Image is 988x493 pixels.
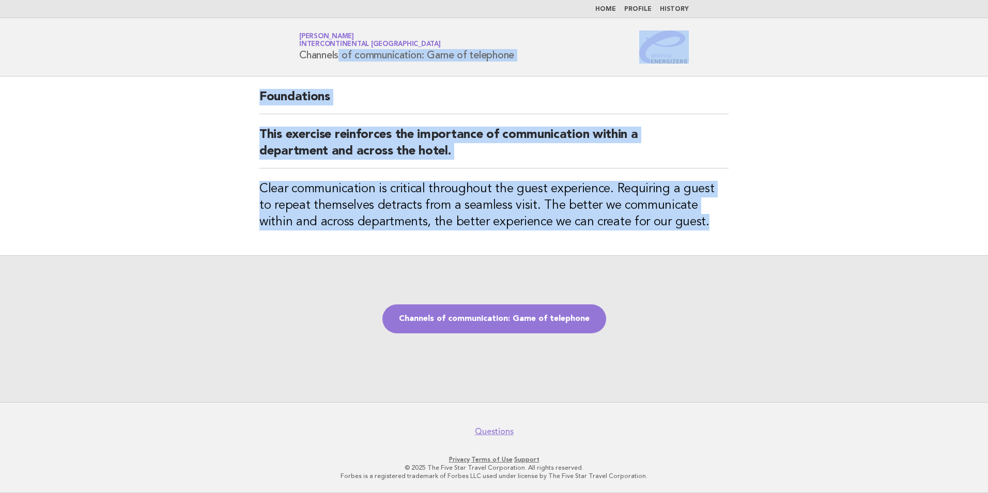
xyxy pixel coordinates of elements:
h2: Foundations [259,89,729,114]
a: Terms of Use [471,456,513,463]
a: [PERSON_NAME]InterContinental [GEOGRAPHIC_DATA] [299,33,441,48]
a: Support [514,456,539,463]
a: Profile [624,6,652,12]
h3: Clear communication is critical throughout the guest experience. Requiring a guest to repeat them... [259,181,729,230]
a: Questions [475,426,514,437]
a: Home [595,6,616,12]
a: Privacy [449,456,470,463]
a: History [660,6,689,12]
p: © 2025 The Five Star Travel Corporation. All rights reserved. [178,464,810,472]
p: Forbes is a registered trademark of Forbes LLC used under license by The Five Star Travel Corpora... [178,472,810,480]
h1: Channels of communication: Game of telephone [299,34,514,60]
img: Service Energizers [639,30,689,64]
span: InterContinental [GEOGRAPHIC_DATA] [299,41,441,48]
h2: This exercise reinforces the importance of communication within a department and across the hotel. [259,127,729,168]
p: · · [178,455,810,464]
a: Channels of communication: Game of telephone [382,304,606,333]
